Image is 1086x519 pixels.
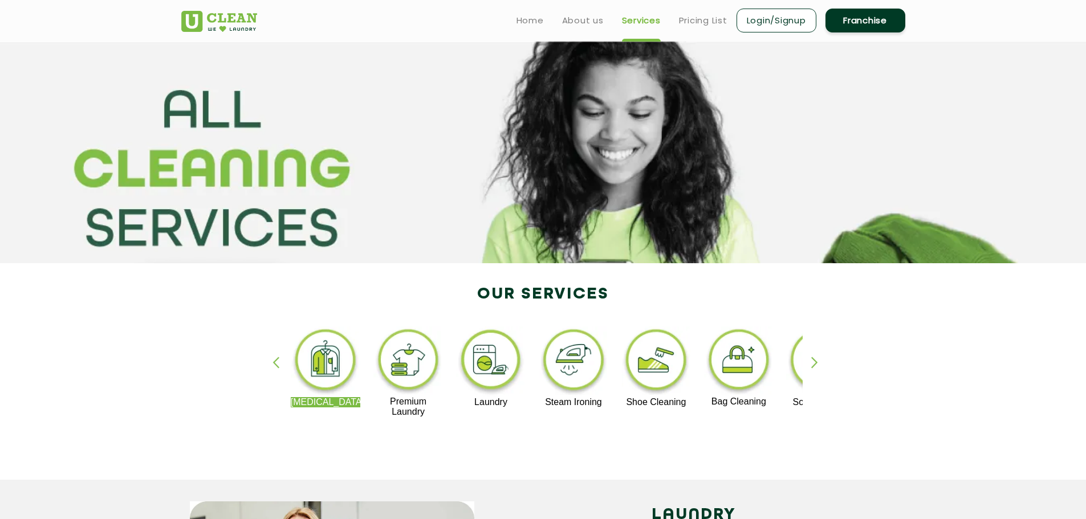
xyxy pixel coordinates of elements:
p: Sofa Cleaning [786,397,856,407]
p: Premium Laundry [373,397,444,417]
p: Laundry [456,397,526,407]
img: steam_ironing_11zon.webp [539,326,609,397]
a: Services [622,14,661,27]
a: Home [516,14,544,27]
img: sofa_cleaning_11zon.webp [786,326,856,397]
a: About us [562,14,604,27]
p: Bag Cleaning [704,397,774,407]
img: shoe_cleaning_11zon.webp [621,326,692,397]
img: dry_cleaning_11zon.webp [291,326,361,397]
p: Steam Ironing [539,397,609,407]
img: bag_cleaning_11zon.webp [704,326,774,397]
img: laundry_cleaning_11zon.webp [456,326,526,397]
a: Franchise [825,9,905,32]
p: Shoe Cleaning [621,397,692,407]
a: Pricing List [679,14,727,27]
img: UClean Laundry and Dry Cleaning [181,11,257,32]
a: Login/Signup [737,9,816,32]
p: [MEDICAL_DATA] [291,397,361,407]
img: premium_laundry_cleaning_11zon.webp [373,326,444,397]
